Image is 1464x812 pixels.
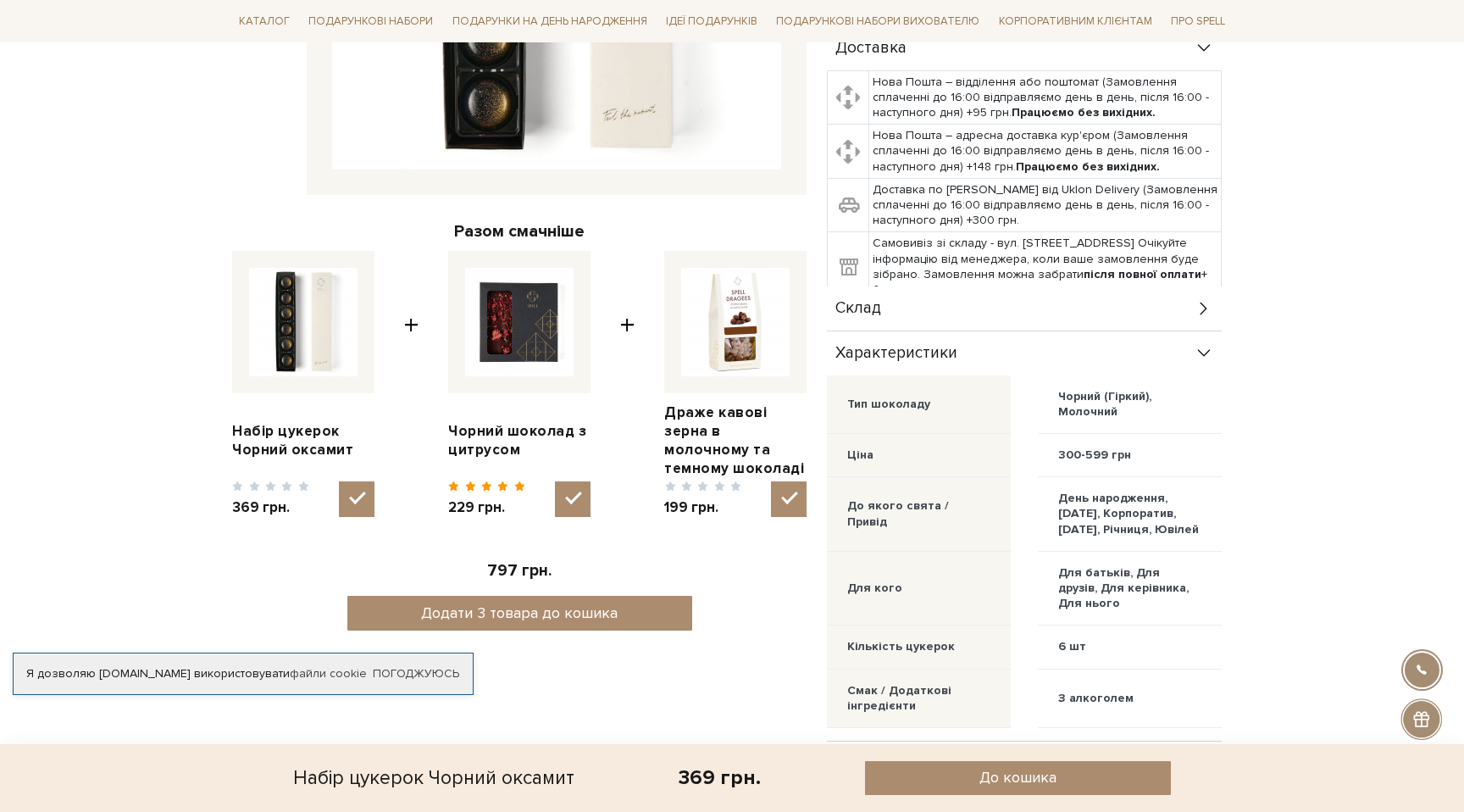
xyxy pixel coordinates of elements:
[847,448,873,463] div: Ціна
[1058,491,1201,537] div: День народження, [DATE], Корпоратив, [DATE], Річниця, Ювілей
[290,666,367,681] a: файли cookie
[868,70,1222,125] td: Нова Пошта – відділення або поштомат (Замовлення сплаченні до 16:00 відправляємо день в день, піс...
[293,761,574,795] div: Набір цукерок Чорний оксамит
[664,498,741,517] span: 199 грн.
[302,8,440,35] a: Подарункові набори
[769,7,986,36] a: Подарункові набори вихователю
[664,403,807,478] a: Драже кавові зерна в молочному та темному шоколаді
[847,397,930,412] div: Тип шоколаду
[979,768,1056,787] span: До кошика
[847,581,902,596] div: Для кого
[448,422,591,459] a: Чорний шоколад з цитрусом
[1058,389,1201,420] div: Чорний (Гіркий), Молочний
[487,561,552,581] span: 797 грн.
[835,301,881,316] span: Склад
[1058,691,1134,706] div: З алкоголем
[1058,448,1131,463] div: 300-599 грн
[865,761,1171,795] button: До кошика
[232,220,807,242] div: Разом смачніше
[347,596,692,631] button: Додати 3 товара до кошика
[835,346,957,361] span: Характеристики
[835,41,907,56] span: Доставка
[446,8,654,35] a: Подарунки на День народження
[847,639,955,654] div: Кількість цукерок
[1058,565,1201,612] div: Для батьків, Для друзів, Для керівника, Для нього
[465,268,574,376] img: Чорний шоколад з цитрусом
[404,251,419,518] span: +
[448,498,525,517] span: 229 грн.
[868,232,1222,302] td: Самовивіз зі складу - вул. [STREET_ADDRESS] Очікуйте інформацію від менеджера, коли ваше замовлен...
[1084,267,1201,281] b: після повної оплати
[232,8,297,35] a: Каталог
[620,251,635,518] span: +
[868,125,1222,179] td: Нова Пошта – адресна доставка кур'єром (Замовлення сплаченні до 16:00 відправляємо день в день, п...
[14,666,473,681] div: Я дозволяю [DOMAIN_NAME] використовувати
[1058,639,1086,654] div: 6 шт
[1164,8,1232,35] a: Про Spell
[373,666,459,681] a: Погоджуюсь
[232,498,309,517] span: 369 грн.
[232,422,374,459] a: Набір цукерок Чорний оксамит
[679,765,761,791] div: 369 грн.
[847,498,990,529] div: До якого свята / Привід
[992,7,1159,36] a: Корпоративним клієнтам
[659,8,764,35] a: Ідеї подарунків
[847,683,990,714] div: Смак / Додаткові інгредієнти
[868,178,1222,232] td: Доставка по [PERSON_NAME] від Uklon Delivery (Замовлення сплаченні до 16:00 відправляємо день в д...
[681,268,790,376] img: Драже кавові зерна в молочному та темному шоколаді
[249,268,358,376] img: Набір цукерок Чорний оксамит
[1016,159,1160,174] b: Працюємо без вихідних.
[1012,105,1156,120] b: Працюємо без вихідних.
